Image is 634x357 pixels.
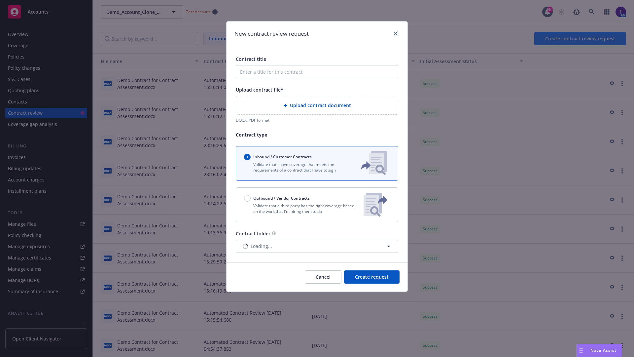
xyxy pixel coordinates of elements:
[253,154,312,160] span: Inbound / Customer Contracts
[236,117,398,123] div: DOCX, PDF format
[236,240,398,253] button: Loading...
[234,29,309,38] h1: New contract review request
[392,29,400,37] a: close
[244,195,251,202] input: Outbound / Vendor Contracts
[355,274,389,280] span: Create request
[244,162,350,173] p: Validate that I have coverage that meets the requirements of a contract that I have to sign
[251,243,272,250] span: Loading...
[316,274,331,280] span: Cancel
[344,270,400,284] button: Create request
[236,187,398,222] button: Outbound / Vendor ContractsValidate that a third party has the right coverage based on the work t...
[577,344,585,357] div: Drag to move
[244,203,358,214] p: Validate that a third party has the right coverage based on the work that I'm hiring them to do
[236,146,398,181] button: Inbound / Customer ContractsValidate that I have coverage that meets the requirements of a contra...
[236,65,398,78] input: Enter a title for this contract
[236,230,270,237] span: Contract folder
[236,131,398,138] p: Contract type
[236,96,398,115] div: Upload contract document
[236,56,266,62] span: Contract title
[577,344,622,357] button: Nova Assist
[236,87,283,93] span: Upload contract file*
[244,154,251,160] input: Inbound / Customer Contracts
[290,102,351,109] span: Upload contract document
[253,195,310,201] span: Outbound / Vendor Contracts
[590,347,616,353] span: Nova Assist
[305,270,341,284] button: Cancel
